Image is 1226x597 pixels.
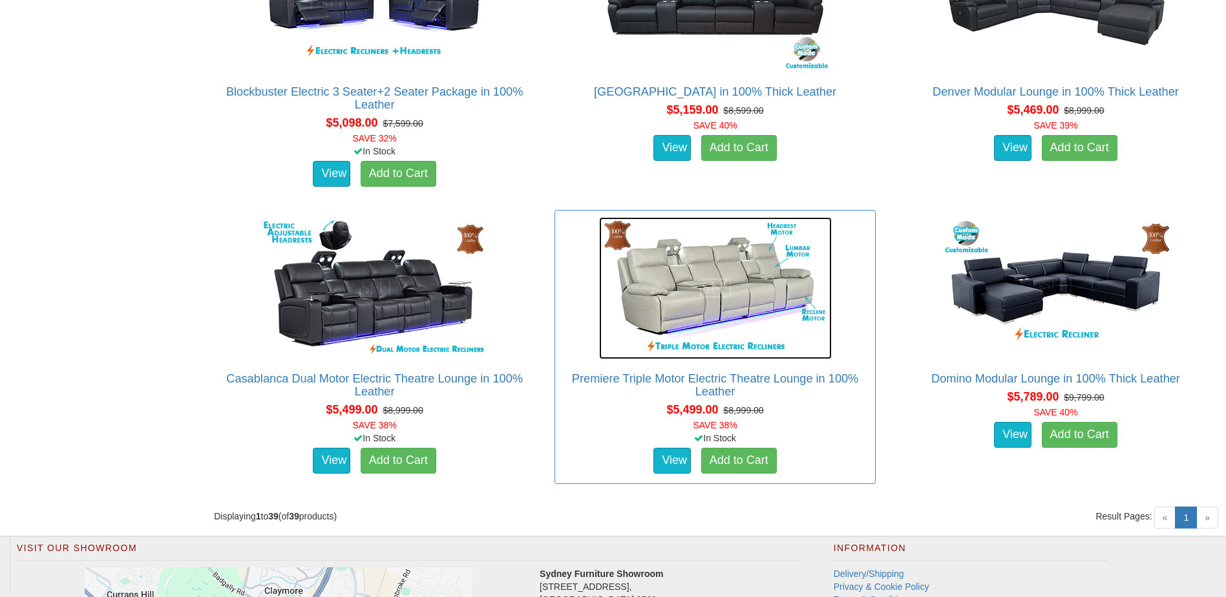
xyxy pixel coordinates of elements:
[599,217,832,359] img: Premiere Triple Motor Electric Theatre Lounge in 100% Leather
[226,85,523,111] a: Blockbuster Electric 3 Seater+2 Seater Package in 100% Leather
[931,372,1180,385] a: Domino Modular Lounge in 100% Thick Leather
[313,448,350,474] a: View
[1042,422,1117,448] a: Add to Cart
[353,133,397,143] font: SAVE 32%
[834,581,929,592] a: Privacy & Cookie Policy
[693,420,737,430] font: SAVE 38%
[653,135,691,161] a: View
[361,161,436,187] a: Add to Cart
[1196,507,1218,529] span: »
[1064,105,1104,116] del: $8,999.00
[572,372,858,398] a: Premiere Triple Motor Electric Theatre Lounge in 100% Leather
[1064,392,1104,403] del: $9,799.00
[1033,407,1077,417] font: SAVE 40%
[1033,120,1077,131] font: SAVE 39%
[326,116,378,129] span: $5,098.00
[1175,507,1197,529] a: 1
[383,118,423,129] del: $7,599.00
[693,120,737,131] font: SAVE 40%
[1095,510,1152,523] span: Result Pages:
[552,432,878,445] div: In Stock
[834,543,1108,560] h2: Information
[701,135,777,161] a: Add to Cart
[353,420,397,430] font: SAVE 38%
[723,105,763,116] del: $8,599.00
[361,448,436,474] a: Add to Cart
[1007,390,1059,403] span: $5,789.00
[204,510,715,523] div: Displaying to (of products)
[653,448,691,474] a: View
[226,372,523,398] a: Casablanca Dual Motor Electric Theatre Lounge in 100% Leather
[211,145,538,158] div: In Stock
[994,422,1031,448] a: View
[933,85,1179,98] a: Denver Modular Lounge in 100% Thick Leather
[313,161,350,187] a: View
[383,405,423,415] del: $8,999.00
[326,403,378,416] span: $5,499.00
[259,217,491,359] img: Casablanca Dual Motor Electric Theatre Lounge in 100% Leather
[701,448,777,474] a: Add to Cart
[1154,507,1176,529] span: «
[666,403,718,416] span: $5,499.00
[17,543,801,560] h2: Visit Our Showroom
[723,405,763,415] del: $8,999.00
[666,103,718,116] span: $5,159.00
[594,85,836,98] a: [GEOGRAPHIC_DATA] in 100% Thick Leather
[268,511,279,521] strong: 39
[289,511,299,521] strong: 39
[1042,135,1117,161] a: Add to Cart
[834,569,904,579] a: Delivery/Shipping
[256,511,261,521] strong: 1
[540,569,663,579] strong: Sydney Furniture Showroom
[940,217,1172,359] img: Domino Modular Lounge in 100% Thick Leather
[211,432,538,445] div: In Stock
[1007,103,1059,116] span: $5,469.00
[994,135,1031,161] a: View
